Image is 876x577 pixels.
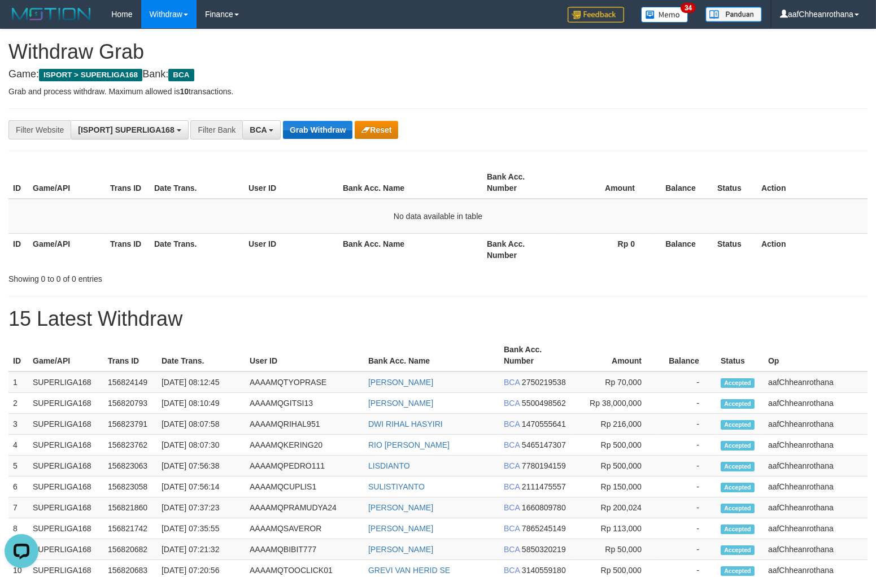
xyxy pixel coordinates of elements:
th: Trans ID [106,233,150,265]
button: Open LiveChat chat widget [5,5,38,38]
td: [DATE] 07:56:38 [157,456,245,477]
td: Rp 38,000,000 [572,393,659,414]
td: 5 [8,456,28,477]
span: BCA [504,419,520,429]
td: Rp 200,024 [572,497,659,518]
td: Rp 70,000 [572,371,659,393]
span: BCA [504,545,520,554]
h1: 15 Latest Withdraw [8,308,868,330]
th: Rp 0 [560,233,652,265]
span: Accepted [721,504,755,513]
img: Button%20Memo.svg [641,7,688,23]
th: Game/API [28,233,106,265]
span: Copy 3140559180 to clipboard [522,566,566,575]
td: aafChheanrothana [764,539,868,560]
span: Accepted [721,420,755,430]
img: panduan.png [705,7,762,22]
th: Balance [652,167,713,199]
td: 3 [8,414,28,435]
td: 4 [8,435,28,456]
td: Rp 113,000 [572,518,659,539]
td: - [659,518,716,539]
span: Copy 5850320219 to clipboard [522,545,566,554]
td: aafChheanrothana [764,477,868,497]
th: Date Trans. [150,167,244,199]
td: - [659,414,716,435]
td: Rp 500,000 [572,456,659,477]
span: Accepted [721,399,755,409]
div: Showing 0 to 0 of 0 entries [8,269,356,285]
a: GREVI VAN HERID SE [368,566,450,575]
h1: Withdraw Grab [8,41,868,63]
strong: 10 [180,87,189,96]
span: Copy 1470555641 to clipboard [522,419,566,429]
a: SULISTIYANTO [368,482,425,491]
td: SUPERLIGA168 [28,414,103,435]
td: AAAAMQRIHAL951 [245,414,364,435]
td: [DATE] 07:37:23 [157,497,245,518]
td: 2 [8,393,28,414]
th: Date Trans. [150,233,244,265]
td: [DATE] 08:10:49 [157,393,245,414]
h4: Game: Bank: [8,69,868,80]
th: Bank Acc. Name [338,233,482,265]
p: Grab and process withdraw. Maximum allowed is transactions. [8,86,868,97]
div: Filter Bank [190,120,242,139]
td: - [659,497,716,518]
td: 8 [8,518,28,539]
td: AAAAMQGITSI13 [245,393,364,414]
td: Rp 50,000 [572,539,659,560]
td: - [659,393,716,414]
th: Status [716,339,764,371]
th: Trans ID [103,339,157,371]
th: Bank Acc. Name [364,339,499,371]
span: ISPORT > SUPERLIGA168 [39,69,142,81]
span: Accepted [721,483,755,492]
span: BCA [504,503,520,512]
td: 156820793 [103,393,157,414]
th: Status [713,233,757,265]
th: Bank Acc. Number [482,167,560,199]
td: - [659,477,716,497]
td: Rp 216,000 [572,414,659,435]
span: [ISPORT] SUPERLIGA168 [78,125,174,134]
th: Bank Acc. Number [482,233,560,265]
td: 156821742 [103,518,157,539]
th: Bank Acc. Name [338,167,482,199]
button: Grab Withdraw [283,121,352,139]
a: [PERSON_NAME] [368,399,433,408]
td: AAAAMQPRAMUDYA24 [245,497,364,518]
td: No data available in table [8,199,868,234]
div: Filter Website [8,120,71,139]
img: Feedback.jpg [568,7,624,23]
th: User ID [245,339,364,371]
td: SUPERLIGA168 [28,539,103,560]
th: Action [757,233,868,265]
th: ID [8,339,28,371]
td: - [659,435,716,456]
button: [ISPORT] SUPERLIGA168 [71,120,188,139]
td: [DATE] 08:07:30 [157,435,245,456]
td: AAAAMQBIBIT777 [245,539,364,560]
td: aafChheanrothana [764,435,868,456]
button: Reset [355,121,398,139]
td: [DATE] 07:35:55 [157,518,245,539]
td: [DATE] 07:56:14 [157,477,245,497]
td: 156823762 [103,435,157,456]
th: Date Trans. [157,339,245,371]
td: - [659,456,716,477]
td: 156824149 [103,371,157,393]
span: Accepted [721,441,755,451]
span: BCA [504,566,520,575]
td: aafChheanrothana [764,456,868,477]
th: Bank Acc. Number [499,339,572,371]
td: Rp 500,000 [572,435,659,456]
td: 156823058 [103,477,157,497]
td: 156821860 [103,497,157,518]
td: - [659,539,716,560]
td: SUPERLIGA168 [28,497,103,518]
span: Copy 5500498562 to clipboard [522,399,566,408]
button: BCA [242,120,281,139]
th: Balance [652,233,713,265]
td: aafChheanrothana [764,393,868,414]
